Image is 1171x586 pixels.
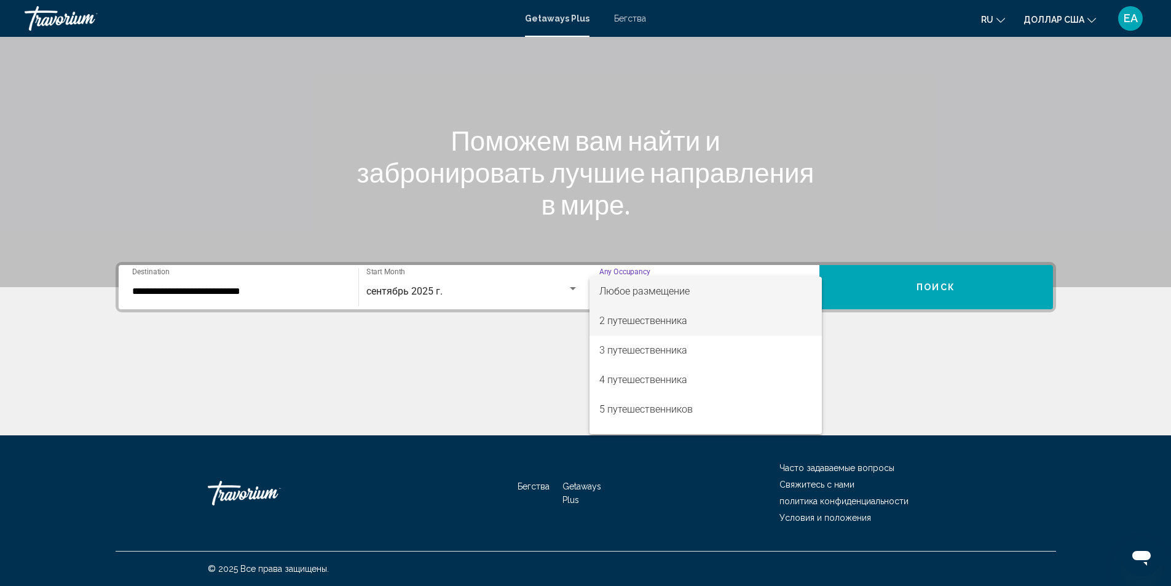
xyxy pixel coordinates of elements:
font: 5 путешественников [599,403,693,415]
font: 3 путешественника [599,344,687,356]
iframe: Кнопка запуска окна обмена сообщениями [1122,537,1161,576]
font: 6 путешественников [599,433,693,445]
font: Любое размещение [599,285,690,297]
font: 4 путешественника [599,374,687,386]
font: 2 путешественника [599,315,687,327]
